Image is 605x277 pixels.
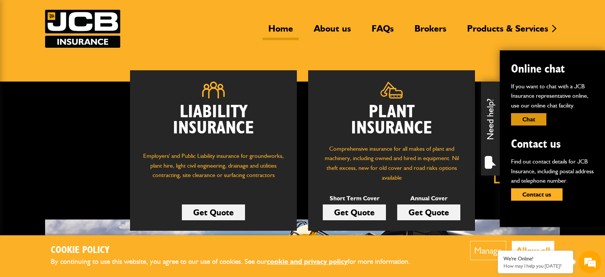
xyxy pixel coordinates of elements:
h2: Contact us [511,137,594,151]
div: Need help? [481,82,500,176]
p: Short Term Cover [323,194,386,203]
img: d_20077148190_company_1631870298795_20077148190 [13,42,32,52]
em: Start Chat [102,218,136,228]
a: Home [263,23,299,40]
a: Brokers [409,23,452,40]
p: By continuing to use this website, you agree to our use of cookies. See our for more information. [51,256,423,268]
button: Manage [470,241,506,260]
button: Allow all [512,241,554,260]
a: Get Quote [397,204,460,220]
p: Find out contact details for JCB Insurance, including postal address and telephone number. [511,157,594,186]
a: JCB Insurance Services [45,10,120,48]
input: Enter your phone number [10,114,137,130]
div: Minimize live chat window [123,4,141,22]
a: Products & Services [461,23,554,40]
h2: Plant Insurance [319,104,464,136]
div: Chat with us now [39,42,126,52]
textarea: Type your message and hit 'Enter' [10,136,137,211]
a: FAQs [366,23,399,40]
p: Employers' and Public Liability insurance for groundworks, plant hire, light civil engineering, d... [141,151,286,187]
div: We're Online! [504,256,567,262]
button: Chat [511,113,546,126]
img: JCB Insurance Services logo [45,10,120,48]
h2: Cookie Policy [51,245,423,256]
p: If you want to chat with a JCB Insurance representative online, use our online chat facility. [511,82,594,110]
a: cookie and privacy policy [267,257,348,266]
a: Get Quote [323,204,386,220]
p: Annual Cover [397,194,460,203]
a: About us [308,23,357,40]
h2: Online chat [511,62,594,76]
a: Get Quote [182,204,245,220]
input: Enter your email address [10,92,137,108]
input: Enter your last name [10,70,137,86]
p: How may I help you today? [504,263,567,269]
button: Contact us [511,188,563,201]
p: Comprehensive insurance for all makes of plant and machinery, including owned and hired in equipm... [319,144,464,182]
h2: Liability Insurance [141,104,286,144]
